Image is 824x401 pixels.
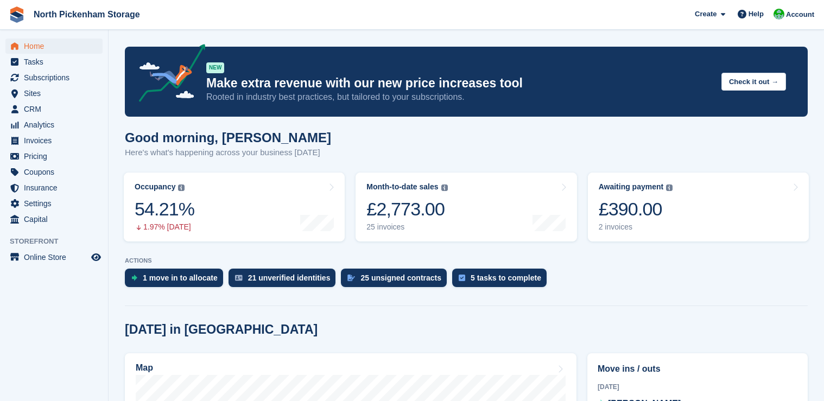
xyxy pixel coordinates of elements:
[786,9,814,20] span: Account
[774,9,784,20] img: Chris Gulliver
[666,184,673,191] img: icon-info-grey-7440780725fd019a000dd9b08b2336e03edf1995a4989e88bcd33f0948082b44.svg
[5,250,103,265] a: menu
[695,9,717,20] span: Create
[124,173,345,241] a: Occupancy 54.21% 1.97% [DATE]
[24,149,89,164] span: Pricing
[356,173,576,241] a: Month-to-date sales £2,773.00 25 invoices
[24,250,89,265] span: Online Store
[206,75,713,91] p: Make extra revenue with our new price increases tool
[125,130,331,145] h1: Good morning, [PERSON_NAME]
[125,147,331,159] p: Here's what's happening across your business [DATE]
[135,222,194,232] div: 1.97% [DATE]
[24,164,89,180] span: Coupons
[366,198,447,220] div: £2,773.00
[588,173,809,241] a: Awaiting payment £390.00 2 invoices
[24,196,89,211] span: Settings
[598,362,797,375] h2: Move ins / outs
[235,275,243,281] img: verify_identity-adf6edd0f0f0b5bbfe63781bf79b02c33cf7c696d77639b501bdc392416b5a36.svg
[90,251,103,264] a: Preview store
[29,5,144,23] a: North Pickenham Storage
[178,184,185,191] img: icon-info-grey-7440780725fd019a000dd9b08b2336e03edf1995a4989e88bcd33f0948082b44.svg
[5,212,103,227] a: menu
[206,62,224,73] div: NEW
[5,133,103,148] a: menu
[143,273,218,282] div: 1 move in to allocate
[341,269,452,292] a: 25 unsigned contracts
[131,275,137,281] img: move_ins_to_allocate_icon-fdf77a2bb77ea45bf5b3d319d69a93e2d87916cf1d5bf7949dd705db3b84f3ca.svg
[599,182,664,192] div: Awaiting payment
[24,54,89,69] span: Tasks
[471,273,541,282] div: 5 tasks to complete
[452,269,552,292] a: 5 tasks to complete
[10,236,108,247] span: Storefront
[248,273,331,282] div: 21 unverified identities
[24,101,89,117] span: CRM
[24,39,89,54] span: Home
[9,7,25,23] img: stora-icon-8386f47178a22dfd0bd8f6a31ec36ba5ce8667c1dd55bd0f319d3a0aa187defe.svg
[5,39,103,54] a: menu
[24,212,89,227] span: Capital
[360,273,441,282] div: 25 unsigned contracts
[5,70,103,85] a: menu
[5,117,103,132] a: menu
[5,101,103,117] a: menu
[24,70,89,85] span: Subscriptions
[366,222,447,232] div: 25 invoices
[24,133,89,148] span: Invoices
[130,44,206,106] img: price-adjustments-announcement-icon-8257ccfd72463d97f412b2fc003d46551f7dbcb40ab6d574587a9cd5c0d94...
[24,180,89,195] span: Insurance
[229,269,341,292] a: 21 unverified identities
[721,73,786,91] button: Check it out →
[135,198,194,220] div: 54.21%
[24,117,89,132] span: Analytics
[125,269,229,292] a: 1 move in to allocate
[5,54,103,69] a: menu
[24,86,89,101] span: Sites
[125,257,808,264] p: ACTIONS
[366,182,438,192] div: Month-to-date sales
[441,184,448,191] img: icon-info-grey-7440780725fd019a000dd9b08b2336e03edf1995a4989e88bcd33f0948082b44.svg
[5,196,103,211] a: menu
[136,363,153,373] h2: Map
[5,180,103,195] a: menu
[5,164,103,180] a: menu
[206,91,713,103] p: Rooted in industry best practices, but tailored to your subscriptions.
[135,182,175,192] div: Occupancy
[459,275,465,281] img: task-75834270c22a3079a89374b754ae025e5fb1db73e45f91037f5363f120a921f8.svg
[599,222,673,232] div: 2 invoices
[5,149,103,164] a: menu
[347,275,355,281] img: contract_signature_icon-13c848040528278c33f63329250d36e43548de30e8caae1d1a13099fd9432cc5.svg
[599,198,673,220] div: £390.00
[749,9,764,20] span: Help
[598,382,797,392] div: [DATE]
[125,322,318,337] h2: [DATE] in [GEOGRAPHIC_DATA]
[5,86,103,101] a: menu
